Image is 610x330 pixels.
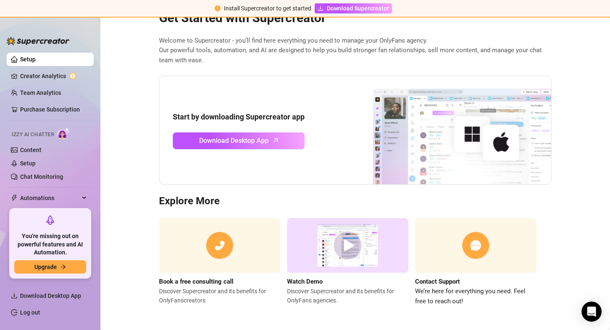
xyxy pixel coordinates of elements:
strong: Book a free consulting call [159,278,233,285]
span: arrow-right [60,264,66,270]
img: AI Chatter [57,127,70,140]
a: Download Supercreator [315,3,392,13]
span: Download Desktop App [199,135,269,146]
span: Automations [20,191,79,205]
div: Open Intercom Messenger [582,302,602,322]
span: Download Desktop App [20,292,81,299]
img: consulting call [159,218,280,273]
a: Setup [20,56,36,63]
span: download [318,5,323,11]
button: Upgradearrow-right [14,260,86,274]
span: You're missing out on powerful features and AI Automation. [14,232,86,257]
img: download app [342,76,551,185]
a: Team Analytics [20,89,61,96]
span: thunderbolt [11,195,18,201]
a: Watch DemoDiscover Supercreator and its benefits for OnlyFans agencies. [287,218,408,306]
a: Download Desktop Apparrow-up [173,132,305,149]
a: Creator Analytics exclamation-circle [20,69,87,83]
span: Download Supercreator [327,4,389,13]
img: contact support [415,218,536,273]
a: Book a free consulting callDiscover Supercreator and its benefits for OnlyFanscreators [159,218,280,306]
span: Install Supercreator to get started [224,5,311,12]
span: rocket [45,215,55,225]
span: Izzy AI Chatter [12,131,54,139]
img: logo-BBDzfeDw.svg [7,37,69,45]
span: Upgrade [34,264,57,270]
span: download [11,292,18,299]
a: Content [20,147,41,153]
a: Log out [20,309,40,316]
img: supercreator demo [287,218,408,273]
strong: Start by downloading Supercreator app [173,112,305,121]
a: Chat Monitoring [20,173,63,180]
span: We’re here for everything you need. Feel free to reach out! [415,287,536,306]
strong: Contact Support [415,278,460,285]
span: Discover Supercreator and its benefits for OnlyFans creators [159,287,280,305]
a: Purchase Subscription [20,103,87,116]
strong: Watch Demo [287,278,323,285]
span: Discover Supercreator and its benefits for OnlyFans agencies. [287,287,408,305]
h3: Explore More [159,195,551,208]
span: Welcome to Supercreator - you’ll find here everything you need to manage your OnlyFans agency. Ou... [159,36,551,66]
h2: Get Started with Supercreator [159,10,551,26]
a: Setup [20,160,36,167]
span: arrow-up [271,135,281,145]
span: exclamation-circle [215,5,220,11]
